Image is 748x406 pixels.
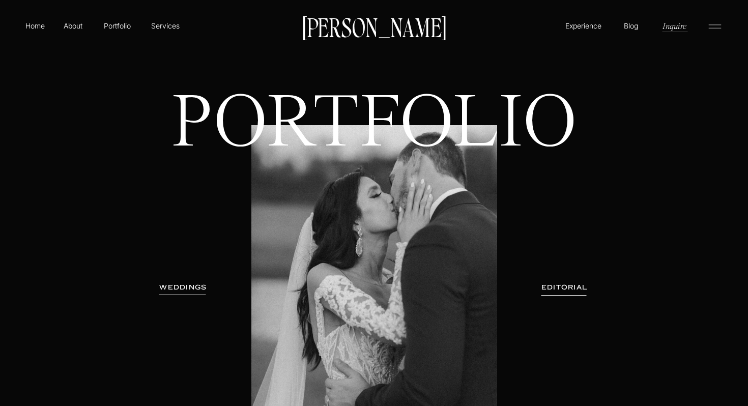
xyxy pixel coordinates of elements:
[99,20,135,31] a: Portfolio
[297,16,451,37] a: [PERSON_NAME]
[564,20,603,31] a: Experience
[527,282,601,293] a: EDITORIAL
[661,20,687,32] a: Inquire
[151,282,215,293] a: WEDDINGS
[150,20,180,31] a: Services
[621,20,641,31] a: Blog
[62,20,84,31] a: About
[23,20,47,31] a: Home
[154,92,594,228] h1: PORTFOLIO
